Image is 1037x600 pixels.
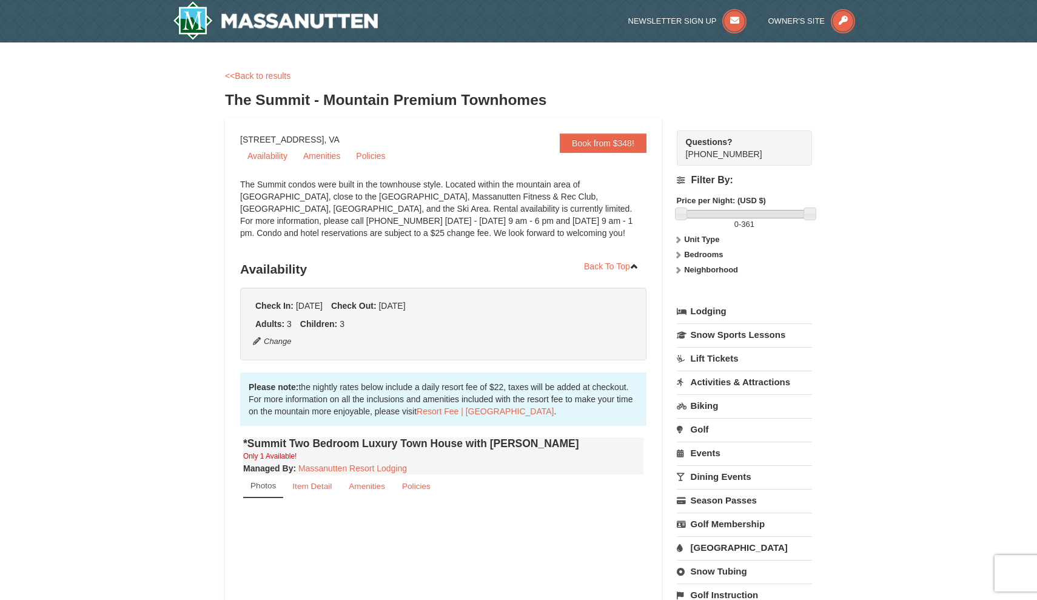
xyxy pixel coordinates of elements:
[296,147,347,165] a: Amenities
[684,265,738,274] strong: Neighborhood
[243,463,296,473] strong: :
[684,235,719,244] strong: Unit Type
[173,1,378,40] a: Massanutten Resort
[677,218,812,231] label: -
[240,147,295,165] a: Availability
[255,301,294,311] strong: Check In:
[686,137,733,147] strong: Questions?
[677,196,766,205] strong: Price per Night: (USD $)
[349,147,392,165] a: Policies
[394,474,438,498] a: Policies
[677,442,812,464] a: Events
[677,347,812,369] a: Lift Tickets
[768,16,825,25] span: Owner's Site
[284,474,340,498] a: Item Detail
[734,220,739,229] span: 0
[677,394,812,417] a: Biking
[243,463,293,473] span: Managed By
[240,372,646,426] div: the nightly rates below include a daily resort fee of $22, taxes will be added at checkout. For m...
[243,474,283,498] a: Photos
[340,319,344,329] span: 3
[402,482,431,491] small: Policies
[741,220,754,229] span: 361
[677,175,812,186] h4: Filter By:
[292,482,332,491] small: Item Detail
[684,250,723,259] strong: Bedrooms
[417,406,554,416] a: Resort Fee | [GEOGRAPHIC_DATA]
[768,16,856,25] a: Owner's Site
[628,16,747,25] a: Newsletter Sign Up
[287,319,292,329] span: 3
[677,465,812,488] a: Dining Events
[331,301,377,311] strong: Check Out:
[173,1,378,40] img: Massanutten Resort Logo
[250,481,276,490] small: Photos
[677,418,812,440] a: Golf
[677,560,812,582] a: Snow Tubing
[298,463,407,473] a: Massanutten Resort Lodging
[677,300,812,322] a: Lodging
[677,323,812,346] a: Snow Sports Lessons
[560,133,646,153] a: Book from $348!
[249,382,298,392] strong: Please note:
[225,71,290,81] a: <<Back to results
[677,536,812,559] a: [GEOGRAPHIC_DATA]
[378,301,405,311] span: [DATE]
[243,437,643,450] h4: *Summit Two Bedroom Luxury Town House with [PERSON_NAME]
[300,319,337,329] strong: Children:
[576,257,646,275] a: Back To Top
[341,474,393,498] a: Amenities
[252,335,292,348] button: Change
[296,301,323,311] span: [DATE]
[225,88,812,112] h3: The Summit - Mountain Premium Townhomes
[677,371,812,393] a: Activities & Attractions
[240,178,646,251] div: The Summit condos were built in the townhouse style. Located within the mountain area of [GEOGRAP...
[243,452,297,460] small: Only 1 Available!
[677,489,812,511] a: Season Passes
[628,16,717,25] span: Newsletter Sign Up
[240,257,646,281] h3: Availability
[686,136,790,159] span: [PHONE_NUMBER]
[349,482,385,491] small: Amenities
[255,319,284,329] strong: Adults:
[677,513,812,535] a: Golf Membership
